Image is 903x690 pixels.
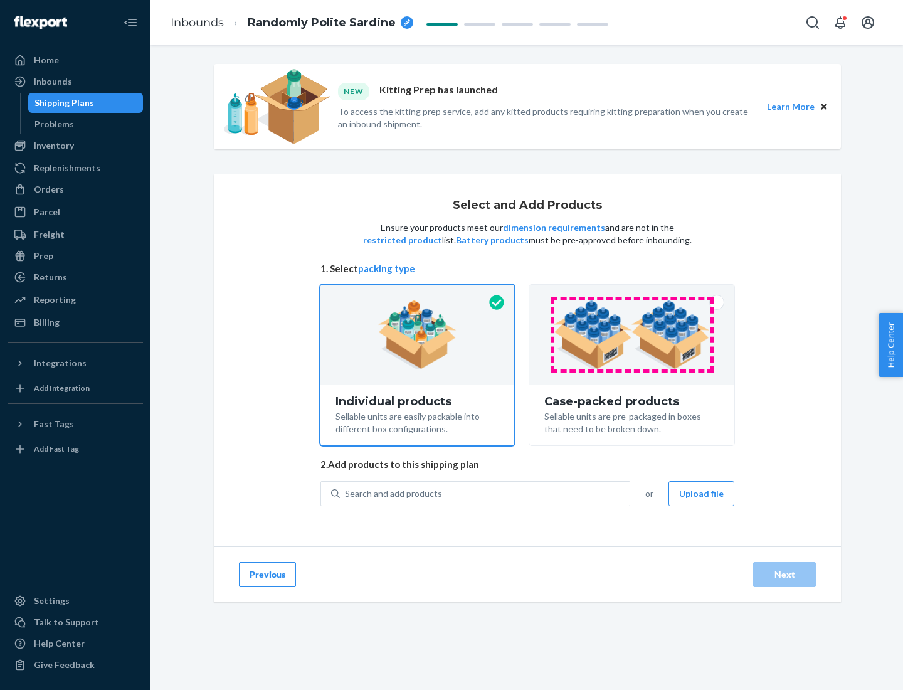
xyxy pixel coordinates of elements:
div: Replenishments [34,162,100,174]
div: Sellable units are easily packable into different box configurations. [335,408,499,435]
button: Previous [239,562,296,587]
button: Next [753,562,816,587]
a: Home [8,50,143,70]
a: Inbounds [171,16,224,29]
div: Next [764,568,805,581]
div: Talk to Support [34,616,99,629]
div: Freight [34,228,65,241]
a: Freight [8,225,143,245]
a: Inventory [8,135,143,156]
h1: Select and Add Products [453,199,602,212]
button: Open notifications [828,10,853,35]
img: individual-pack.facf35554cb0f1810c75b2bd6df2d64e.png [378,300,457,369]
div: Shipping Plans [34,97,94,109]
div: Inbounds [34,75,72,88]
a: Add Fast Tag [8,439,143,459]
div: Orders [34,183,64,196]
img: Flexport logo [14,16,67,29]
a: Settings [8,591,143,611]
a: Prep [8,246,143,266]
button: Open Search Box [800,10,825,35]
a: Replenishments [8,158,143,178]
a: Billing [8,312,143,332]
a: Help Center [8,634,143,654]
div: Help Center [34,637,85,650]
div: NEW [338,83,369,100]
a: Shipping Plans [28,93,144,113]
img: case-pack.59cecea509d18c883b923b81aeac6d0b.png [554,300,710,369]
button: Learn More [767,100,815,114]
span: or [645,487,653,500]
a: Reporting [8,290,143,310]
div: Add Fast Tag [34,443,79,454]
div: Parcel [34,206,60,218]
button: Integrations [8,353,143,373]
div: Inventory [34,139,74,152]
div: Prep [34,250,53,262]
span: Randomly Polite Sardine [248,15,396,31]
button: Close [817,100,831,114]
span: 2. Add products to this shipping plan [320,458,734,471]
div: Individual products [335,395,499,408]
a: Inbounds [8,72,143,92]
button: Upload file [668,481,734,506]
a: Orders [8,179,143,199]
button: Battery products [456,234,529,247]
div: Sellable units are pre-packaged in boxes that need to be broken down. [544,408,719,435]
div: Integrations [34,357,87,369]
div: Reporting [34,294,76,306]
div: Home [34,54,59,66]
button: dimension requirements [503,221,605,234]
div: Billing [34,316,60,329]
p: To access the kitting prep service, add any kitted products requiring kitting preparation when yo... [338,105,756,130]
p: Ensure your products meet our and are not in the list. must be pre-approved before inbounding. [362,221,693,247]
ol: breadcrumbs [161,4,423,41]
a: Talk to Support [8,612,143,632]
span: 1. Select [320,262,734,275]
button: Help Center [879,313,903,377]
div: Returns [34,271,67,284]
a: Parcel [8,202,143,222]
button: Fast Tags [8,414,143,434]
button: Give Feedback [8,655,143,675]
button: restricted product [363,234,442,247]
a: Problems [28,114,144,134]
div: Settings [34,595,70,607]
div: Problems [34,118,74,130]
div: Search and add products [345,487,442,500]
p: Kitting Prep has launched [379,83,498,100]
div: Give Feedback [34,659,95,671]
button: Open account menu [855,10,880,35]
button: Close Navigation [118,10,143,35]
a: Returns [8,267,143,287]
a: Add Integration [8,378,143,398]
div: Fast Tags [34,418,74,430]
div: Add Integration [34,383,90,393]
button: packing type [358,262,415,275]
div: Case-packed products [544,395,719,408]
